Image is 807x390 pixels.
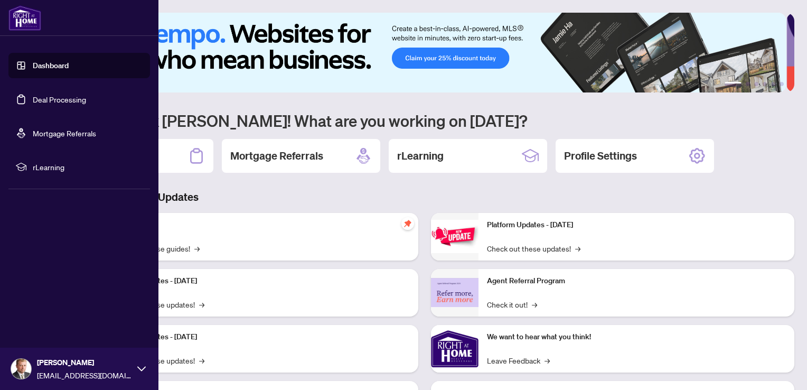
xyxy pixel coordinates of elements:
span: → [199,355,204,366]
button: Open asap [765,353,796,385]
button: 6 [780,82,784,86]
span: → [532,299,537,310]
p: Platform Updates - [DATE] [111,331,410,343]
p: Platform Updates - [DATE] [111,275,410,287]
button: 1 [725,82,742,86]
button: 2 [746,82,750,86]
a: Dashboard [33,61,69,70]
button: 3 [754,82,758,86]
p: Self-Help [111,219,410,231]
span: rLearning [33,161,143,173]
img: Slide 0 [55,13,786,92]
h1: Welcome back [PERSON_NAME]! What are you working on [DATE]? [55,110,794,131]
img: logo [8,5,41,31]
h2: rLearning [397,148,444,163]
a: Check out these updates!→ [487,243,580,254]
p: Agent Referral Program [487,275,786,287]
span: → [194,243,200,254]
img: Platform Updates - June 23, 2025 [431,220,478,253]
button: 4 [763,82,767,86]
button: 5 [771,82,775,86]
span: [EMAIL_ADDRESS][DOMAIN_NAME] [37,369,132,381]
span: → [199,299,204,310]
img: Agent Referral Program [431,278,478,307]
a: Mortgage Referrals [33,128,96,138]
span: pushpin [401,217,414,230]
span: [PERSON_NAME] [37,357,132,368]
h3: Brokerage & Industry Updates [55,190,794,205]
span: → [575,243,580,254]
a: Deal Processing [33,95,86,104]
a: Check it out!→ [487,299,537,310]
p: Platform Updates - [DATE] [487,219,786,231]
img: Profile Icon [11,359,31,379]
h2: Mortgage Referrals [230,148,323,163]
a: Leave Feedback→ [487,355,550,366]
img: We want to hear what you think! [431,325,478,373]
p: We want to hear what you think! [487,331,786,343]
span: → [545,355,550,366]
h2: Profile Settings [564,148,637,163]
